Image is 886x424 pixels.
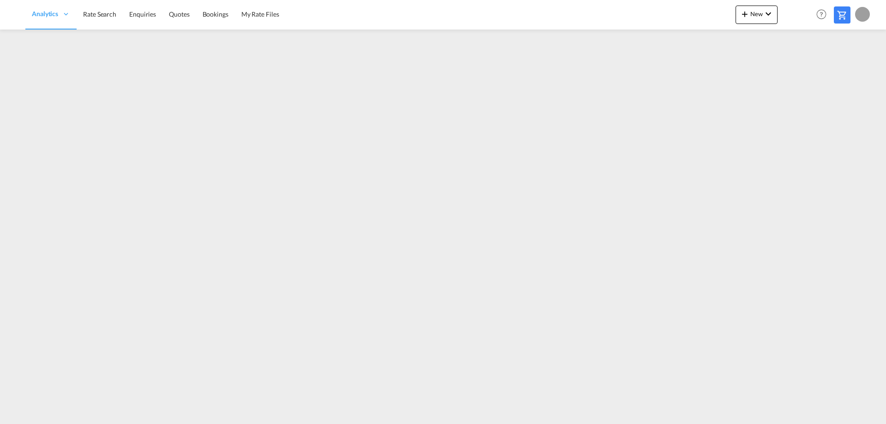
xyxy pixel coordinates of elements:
span: Enquiries [129,10,156,18]
span: Rate Search [83,10,116,18]
md-icon: icon-chevron-down [763,8,774,19]
div: Help [814,6,834,23]
span: Bookings [203,10,228,18]
span: Analytics [32,9,58,18]
span: Quotes [169,10,189,18]
button: icon-plus 400-fgNewicon-chevron-down [736,6,778,24]
span: Help [814,6,829,22]
md-icon: icon-plus 400-fg [739,8,750,19]
span: New [739,10,774,18]
span: My Rate Files [241,10,279,18]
